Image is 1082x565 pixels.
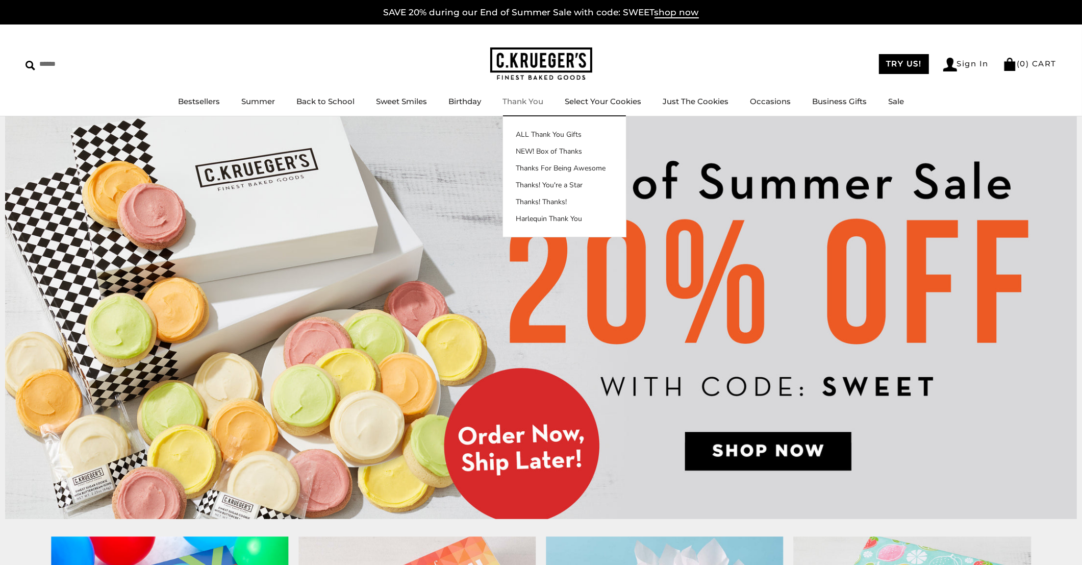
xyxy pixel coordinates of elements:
[943,58,957,71] img: Account
[178,96,220,106] a: Bestsellers
[376,96,427,106] a: Sweet Smiles
[26,56,147,72] input: Search
[26,61,35,70] img: Search
[1003,58,1017,71] img: Bag
[565,96,641,106] a: Select Your Cookies
[750,96,791,106] a: Occasions
[503,163,626,174] a: Thanks For Being Awesome
[1003,59,1056,68] a: (0) CART
[241,96,275,106] a: Summer
[503,213,626,224] a: Harlequin Thank You
[384,7,699,18] a: SAVE 20% during our End of Summer Sale with code: SWEETshop now
[888,96,904,106] a: Sale
[503,146,626,157] a: NEW! Box of Thanks
[879,54,929,74] a: TRY US!
[502,96,543,106] a: Thank You
[812,96,867,106] a: Business Gifts
[503,180,626,190] a: Thanks! You're a Star
[1020,59,1026,68] span: 0
[503,196,626,207] a: Thanks! Thanks!
[663,96,728,106] a: Just The Cookies
[296,96,355,106] a: Back to School
[448,96,481,106] a: Birthday
[503,129,626,140] a: ALL Thank You Gifts
[5,116,1077,519] img: C.Krueger's Special Offer
[490,47,592,81] img: C.KRUEGER'S
[943,58,989,71] a: Sign In
[655,7,699,18] span: shop now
